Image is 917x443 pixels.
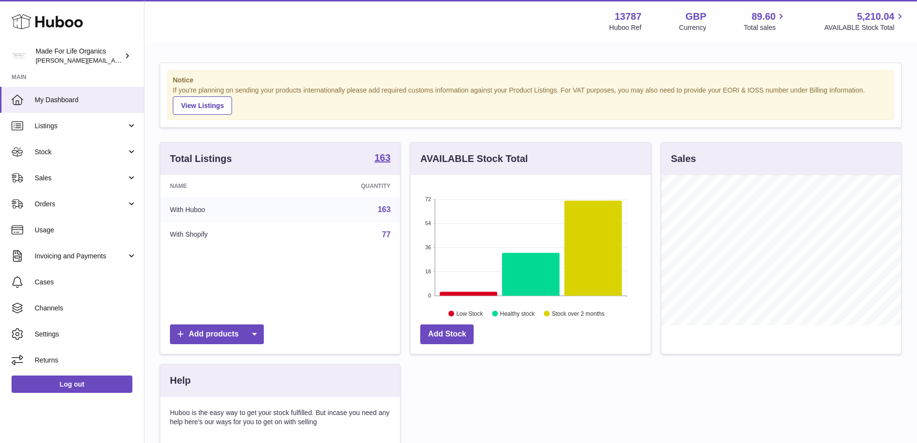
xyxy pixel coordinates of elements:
span: Settings [35,330,137,339]
span: Invoicing and Payments [35,252,127,261]
span: Orders [35,200,127,209]
span: 89.60 [751,10,775,23]
div: If you're planning on sending your products internationally please add required customs informati... [173,86,889,115]
strong: 13787 [615,10,642,23]
a: View Listings [173,96,232,115]
text: 18 [426,268,431,274]
th: Name [160,175,290,197]
h3: Help [170,374,191,387]
h3: Sales [671,152,696,165]
td: With Huboo [160,197,290,222]
span: [PERSON_NAME][EMAIL_ADDRESS][PERSON_NAME][DOMAIN_NAME] [36,56,245,64]
a: Log out [12,376,132,393]
span: My Dashboard [35,95,137,105]
p: Huboo is the easy way to get your stock fulfilled. But incase you need any help here's our ways f... [170,408,390,427]
span: Channels [35,304,137,313]
span: Usage [35,226,137,235]
text: Healthy stock [500,310,535,317]
text: 72 [426,196,431,202]
text: 0 [428,293,431,298]
span: Cases [35,278,137,287]
span: Total sales [744,23,787,32]
text: Stock over 2 months [552,310,605,317]
text: Low Stock [456,310,483,317]
th: Quantity [290,175,400,197]
a: Add Stock [420,324,474,344]
span: AVAILABLE Stock Total [824,23,905,32]
text: 54 [426,220,431,226]
h3: AVAILABLE Stock Total [420,152,528,165]
a: 163 [375,153,390,164]
h3: Total Listings [170,152,232,165]
a: 77 [382,230,391,239]
strong: 163 [375,153,390,162]
div: Huboo Ref [609,23,642,32]
img: geoff.winwood@madeforlifeorganics.com [12,49,26,63]
a: 5,210.04 AVAILABLE Stock Total [824,10,905,32]
text: 36 [426,244,431,250]
span: Returns [35,356,137,365]
strong: Notice [173,76,889,85]
span: Sales [35,174,127,183]
span: 5,210.04 [857,10,894,23]
div: Currency [679,23,707,32]
a: Add products [170,324,264,344]
span: Listings [35,121,127,131]
td: With Shopify [160,222,290,247]
span: Stock [35,148,127,157]
a: 89.60 Total sales [744,10,787,32]
div: Made For Life Organics [36,47,122,65]
a: 163 [378,205,391,214]
strong: GBP [685,10,706,23]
